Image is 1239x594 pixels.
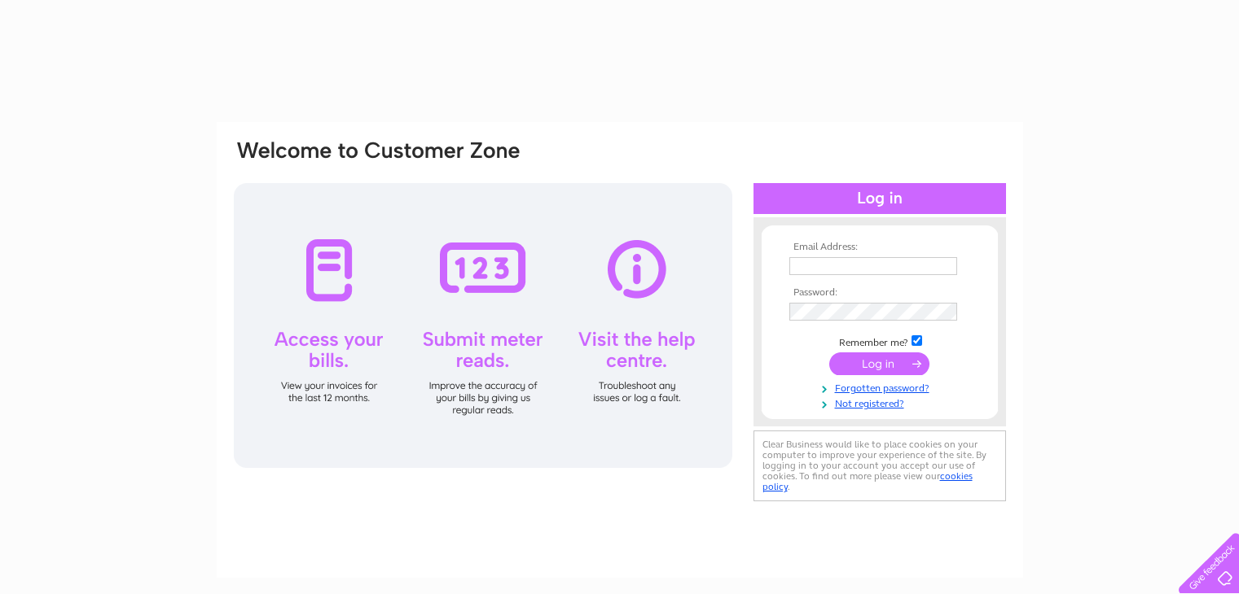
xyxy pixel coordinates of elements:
td: Remember me? [785,333,974,349]
a: cookies policy [762,470,973,492]
input: Submit [829,352,929,375]
th: Password: [785,287,974,299]
a: Forgotten password? [789,379,974,395]
div: Clear Business would like to place cookies on your computer to improve your experience of the sit... [754,430,1006,501]
th: Email Address: [785,242,974,253]
a: Not registered? [789,395,974,410]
